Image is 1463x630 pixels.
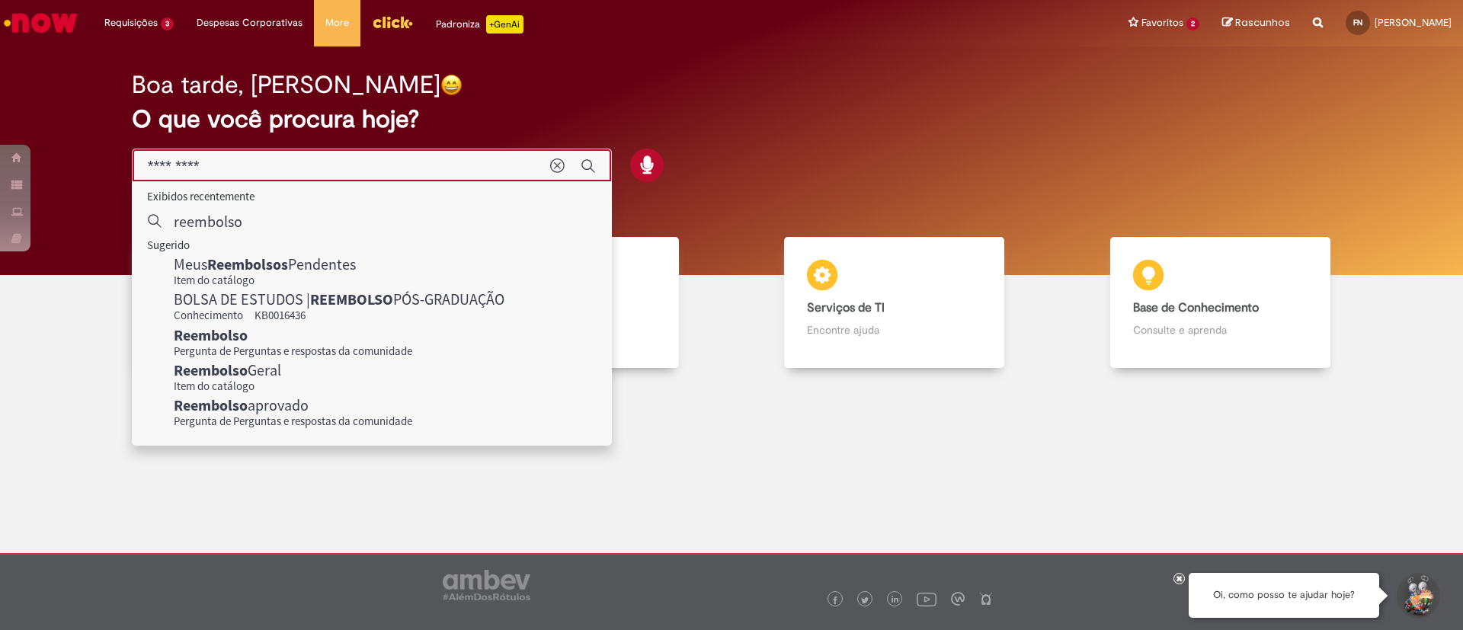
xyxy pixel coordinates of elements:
span: More [325,15,349,30]
img: logo_footer_facebook.png [831,596,839,604]
img: logo_footer_linkedin.png [892,596,899,605]
span: Favoritos [1141,15,1183,30]
h2: Boa tarde, [PERSON_NAME] [132,72,440,98]
p: +GenAi [486,15,523,34]
div: Oi, como posso te ajudar hoje? [1189,573,1379,618]
div: Padroniza [436,15,523,34]
span: Requisições [104,15,158,30]
button: Iniciar Conversa de Suporte [1394,573,1440,619]
h2: O que você procura hoje? [132,106,1332,133]
a: Base de Conhecimento Consulte e aprenda [1058,237,1384,369]
span: FN [1353,18,1362,27]
span: Rascunhos [1235,15,1290,30]
img: logo_footer_naosei.png [979,592,993,606]
p: Consulte e aprenda [1133,322,1308,337]
img: logo_footer_ambev_rotulo_gray.png [443,570,530,600]
span: 3 [161,18,174,30]
p: Encontre ajuda [807,322,981,337]
img: logo_footer_youtube.png [917,589,936,609]
img: logo_footer_workplace.png [951,592,965,606]
img: logo_footer_twitter.png [861,596,869,604]
a: Serviços de TI Encontre ajuda [731,237,1058,369]
a: Rascunhos [1222,16,1290,30]
a: Tirar dúvidas Tirar dúvidas com Lupi Assist e Gen Ai [80,237,406,369]
b: Serviços de TI [807,300,885,315]
span: Despesas Corporativas [197,15,303,30]
img: click_logo_yellow_360x200.png [372,11,413,34]
img: ServiceNow [2,8,80,38]
span: 2 [1186,18,1199,30]
img: happy-face.png [440,74,463,96]
span: [PERSON_NAME] [1375,16,1452,29]
b: Base de Conhecimento [1133,300,1259,315]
